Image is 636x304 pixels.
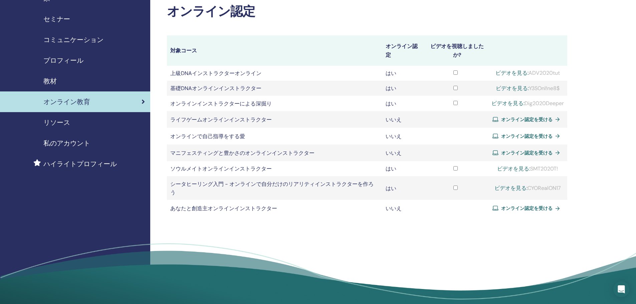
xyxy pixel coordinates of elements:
a: ビデオを見る: [495,69,528,76]
font: いいえ [386,205,402,212]
font: 教材 [43,77,57,85]
font: いいえ [386,116,402,123]
font: オンラインで自己指導をする愛 [170,133,245,140]
font: いいえ [386,149,402,157]
a: ビデオを見る: [494,185,527,192]
font: コミュニケーション [43,35,103,44]
a: ビデオを見る: [497,165,530,172]
font: リソース [43,118,70,127]
font: 対象コース [170,47,197,54]
font: オンライン認定を受ける [501,116,553,122]
a: ビデオを見る: [491,100,524,107]
font: オンラインインストラクターによる深掘り [170,100,272,107]
font: いいえ [386,133,402,140]
a: オンライン認定を受ける [492,203,563,213]
font: 上級DNAインストラクターオンライン [170,70,261,77]
a: オンライン認定を受ける [492,131,563,141]
font: ハイライトプロフィール [43,160,117,168]
font: 私のアカウント [43,139,90,147]
font: オンライン教育 [43,97,90,106]
font: オンライン認定を受ける [501,150,553,156]
font: Y3SOnl!ne8$ [529,85,560,92]
font: はい [386,70,396,77]
font: ADV2020tut [528,69,560,76]
font: Dig2020Deeper [524,100,564,107]
font: はい [386,185,396,192]
font: オンライン認定 [167,3,255,20]
font: オンライン認定 [386,43,418,58]
a: オンライン認定を受ける [492,148,563,158]
font: プロフィール [43,56,83,65]
font: マニフェスティングと豊かさのオンラインインストラクター [170,149,314,157]
a: ビデオを見る: [496,85,529,92]
font: SMT2020T! [530,165,558,172]
font: ビデオを視聴しましたか? [430,43,484,58]
font: オンライン認定を受ける [501,133,553,139]
font: ソウルメイトオンラインインストラクター [170,165,272,172]
font: オンライン認定を受ける [501,205,553,211]
font: CYORealON17 [527,185,561,192]
font: ライフゲームオンラインインストラクター [170,116,272,123]
a: オンライン認定を受ける [492,114,563,124]
font: はい [386,165,396,172]
font: はい [386,85,396,92]
font: シータヒーリング入門 - オンラインで自分だけのリアリティインストラクターを作ろう [170,181,374,196]
font: セミナー [43,15,70,23]
div: インターコムメッセンジャーを開く [613,281,629,297]
font: はい [386,100,396,107]
font: あなたと創造主オンラインインストラクター [170,205,277,212]
font: 基礎DNAオンラインインストラクター [170,85,261,92]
